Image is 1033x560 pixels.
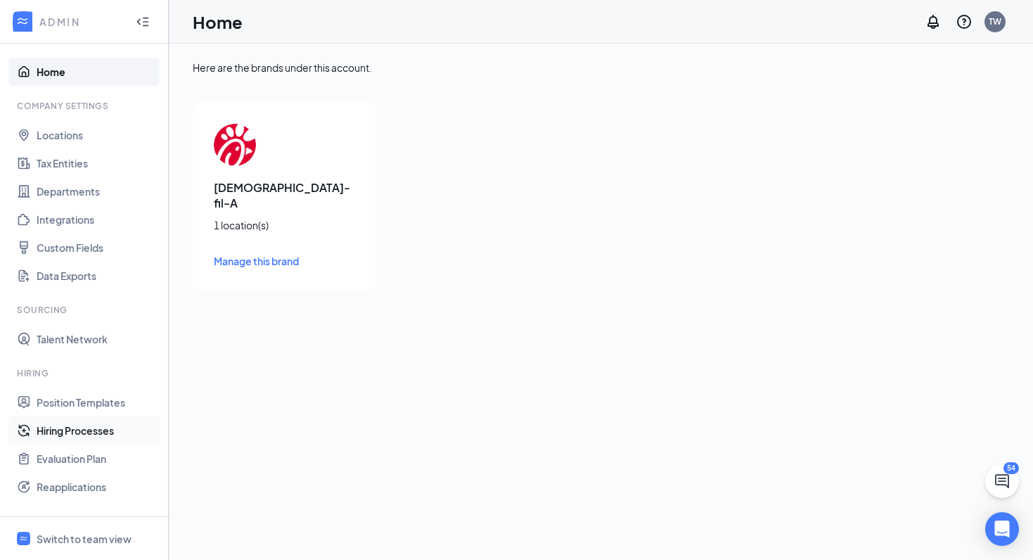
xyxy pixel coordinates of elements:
[17,515,154,527] div: Team Management
[214,124,256,166] img: Chick-fil-A logo
[17,304,154,316] div: Sourcing
[37,532,131,546] div: Switch to team view
[193,10,243,34] h1: Home
[994,473,1010,490] svg: ChatActive
[989,15,1001,27] div: TW
[214,253,354,269] a: Manage this brand
[37,234,157,262] a: Custom Fields
[956,13,973,30] svg: QuestionInfo
[214,180,354,211] h3: [DEMOGRAPHIC_DATA]-fil-A
[136,15,150,29] svg: Collapse
[214,255,299,267] span: Manage this brand
[985,464,1019,498] button: ChatActive
[985,512,1019,546] div: Open Intercom Messenger
[17,100,154,112] div: Company Settings
[37,388,157,416] a: Position Templates
[37,58,157,86] a: Home
[37,121,157,149] a: Locations
[15,14,30,28] svg: WorkstreamLogo
[1003,462,1019,474] div: 54
[193,61,1009,75] div: Here are the brands under this account.
[925,13,942,30] svg: Notifications
[37,149,157,177] a: Tax Entities
[37,262,157,290] a: Data Exports
[214,218,354,232] div: 1 location(s)
[37,473,157,501] a: Reapplications
[37,445,157,473] a: Evaluation Plan
[37,205,157,234] a: Integrations
[37,416,157,445] a: Hiring Processes
[17,367,154,379] div: Hiring
[39,15,123,29] div: ADMIN
[19,534,28,543] svg: WorkstreamLogo
[37,325,157,353] a: Talent Network
[37,177,157,205] a: Departments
